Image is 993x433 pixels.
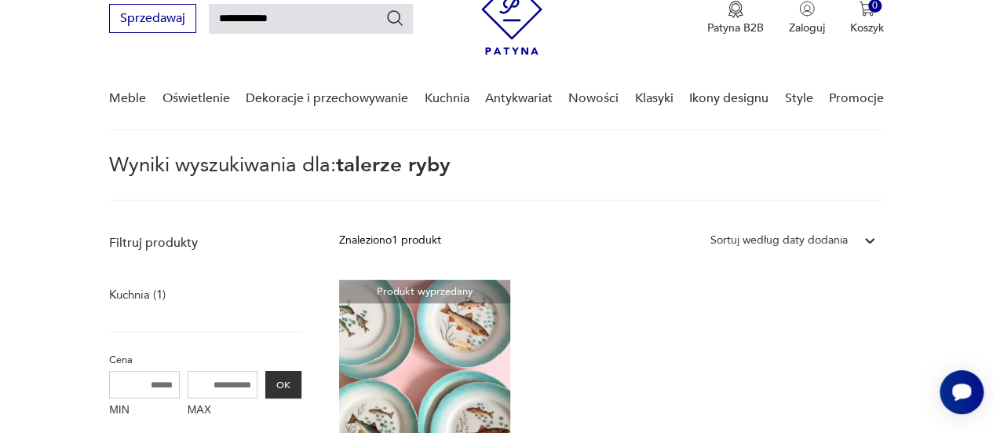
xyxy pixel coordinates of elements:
[784,68,812,129] a: Style
[789,1,825,35] button: Zaloguj
[109,14,196,25] a: Sprzedawaj
[829,68,884,129] a: Promocje
[850,1,884,35] button: 0Koszyk
[728,1,743,18] img: Ikona medalu
[336,151,451,179] span: talerze ryby
[707,1,764,35] a: Ikona medaluPatyna B2B
[485,68,553,129] a: Antykwariat
[424,68,469,129] a: Kuchnia
[859,1,874,17] img: Ikona koszyka
[850,20,884,35] p: Koszyk
[109,4,196,33] button: Sprzedawaj
[707,1,764,35] button: Patyna B2B
[568,68,619,129] a: Nowości
[799,1,815,17] img: Ikonka użytkownika
[635,68,674,129] a: Klasyki
[109,398,180,424] label: MIN
[109,234,301,251] p: Filtruj produkty
[385,9,404,28] button: Szukaj
[109,156,884,201] p: Wyniki wyszukiwania dla:
[707,20,764,35] p: Patyna B2B
[109,68,146,129] a: Meble
[188,398,258,424] label: MAX
[246,68,408,129] a: Dekoracje i przechowywanie
[940,370,984,414] iframe: Smartsupp widget button
[689,68,768,129] a: Ikony designu
[265,371,301,398] button: OK
[339,232,441,249] div: Znaleziono 1 produkt
[109,351,301,369] p: Cena
[710,232,848,249] div: Sortuj według daty dodania
[162,68,230,129] a: Oświetlenie
[789,20,825,35] p: Zaloguj
[109,284,166,306] a: Kuchnia (1)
